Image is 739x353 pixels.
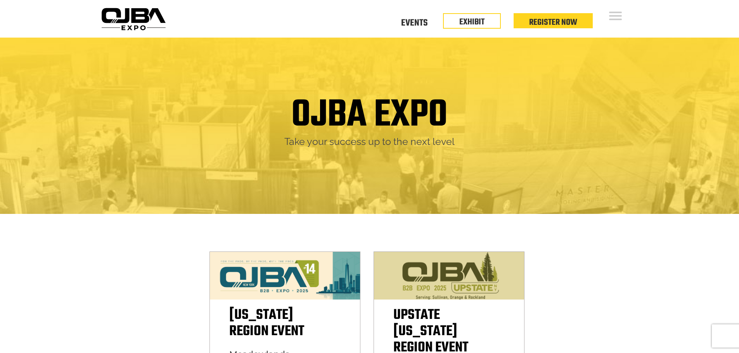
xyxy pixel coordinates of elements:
[229,304,304,343] span: [US_STATE] Region Event
[104,135,635,148] h2: Take your success up to the next level
[291,96,448,135] h1: OJBA EXPO
[459,15,485,29] a: EXHIBIT
[529,16,577,29] a: Register Now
